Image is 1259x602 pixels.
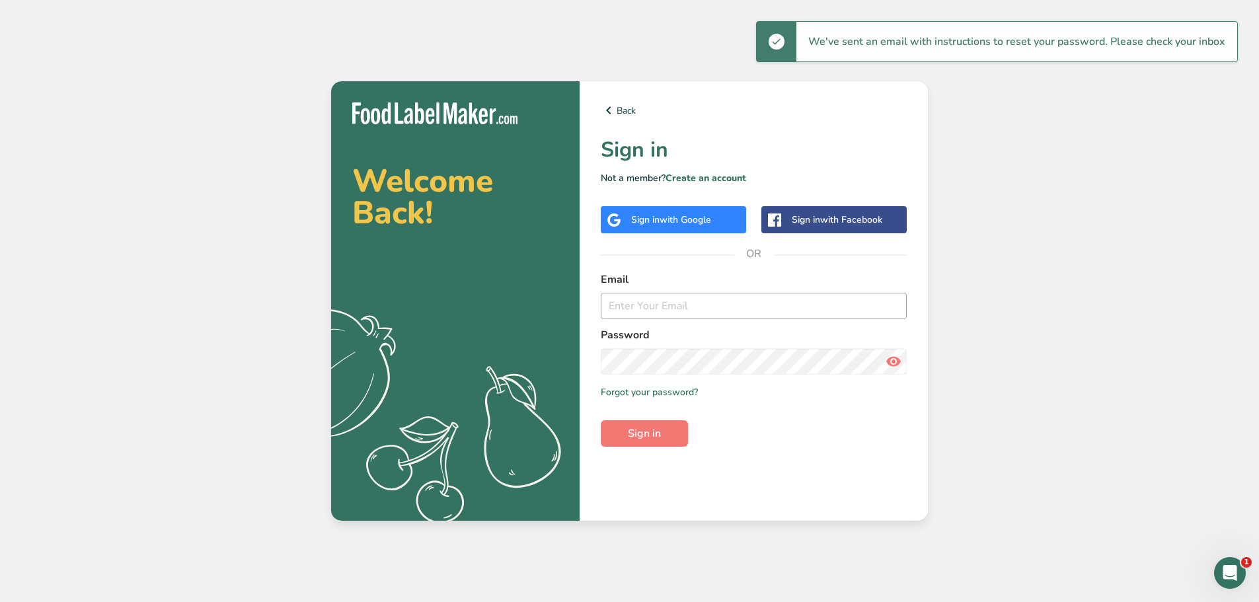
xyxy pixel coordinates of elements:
div: Sign in [631,213,711,227]
h2: Welcome Back! [352,165,558,229]
p: Not a member? [601,171,907,185]
input: Enter Your Email [601,293,907,319]
div: Sign in [792,213,882,227]
button: Sign in [601,420,688,447]
a: Forgot your password? [601,385,698,399]
span: with Facebook [820,213,882,226]
label: Email [601,272,907,287]
div: We've sent an email with instructions to reset your password. Please check your inbox [796,22,1237,61]
span: Sign in [628,426,661,441]
iframe: Intercom live chat [1214,557,1246,589]
span: OR [734,234,774,274]
a: Create an account [666,172,746,184]
span: with Google [660,213,711,226]
span: 1 [1241,557,1252,568]
a: Back [601,102,907,118]
label: Password [601,327,907,343]
h1: Sign in [601,134,907,166]
img: Food Label Maker [352,102,517,124]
